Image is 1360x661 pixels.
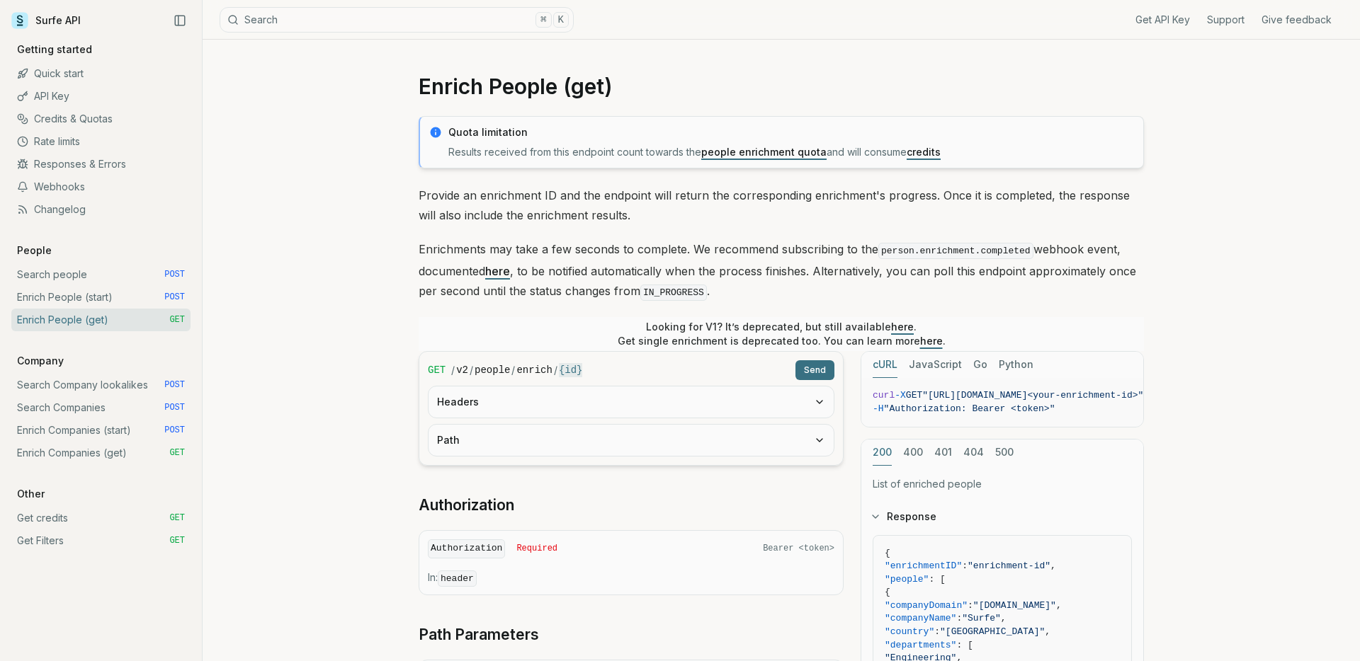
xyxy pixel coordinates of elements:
span: GET [428,363,446,377]
a: here [485,264,510,278]
span: "[URL][DOMAIN_NAME]<your-enrichment-id>" [922,390,1143,401]
span: Bearer <token> [763,543,834,554]
span: POST [164,402,185,413]
button: Collapse Sidebar [169,10,191,31]
span: "people" [885,574,929,585]
a: Get Filters GET [11,529,191,552]
p: Other [11,487,50,501]
p: In: [428,570,834,586]
span: / [511,363,515,377]
span: GET [169,512,185,524]
a: here [891,321,914,333]
code: IN_PROGRESS [640,284,707,301]
span: , [1050,561,1056,571]
span: , [1045,626,1050,637]
span: GET [169,314,185,326]
code: person.enrichment.completed [878,243,1033,259]
a: Quick start [11,62,191,85]
span: POST [164,379,185,391]
h1: Enrich People (get) [419,74,1144,99]
code: Authorization [428,539,505,558]
span: POST [164,292,185,303]
a: people enrichment quota [701,146,827,158]
p: People [11,243,57,258]
a: here [920,335,943,347]
a: Search Companies POST [11,396,191,419]
a: Get credits GET [11,507,191,529]
code: v2 [456,363,468,377]
a: Surfe API [11,10,81,31]
a: Give feedback [1262,13,1332,27]
span: : [ [956,640,973,650]
span: "enrichmentID" [885,561,962,571]
button: 404 [963,439,984,466]
a: Search people POST [11,263,191,286]
span: : [956,613,962,623]
span: "[DOMAIN_NAME]" [973,600,1056,611]
button: Go [973,352,987,378]
span: "Surfe" [962,613,1001,623]
span: POST [164,425,185,436]
button: Path [429,425,834,456]
span: "Authorization: Bearer <token>" [884,403,1055,414]
span: , [1001,613,1007,623]
span: GET [906,390,922,401]
p: Company [11,354,69,368]
span: -X [895,390,906,401]
p: Enrichments may take a few seconds to complete. We recommend subscribing to the webhook event, do... [419,239,1144,303]
span: { [885,587,890,597]
p: Quota limitation [448,125,1135,139]
span: , [1056,600,1062,611]
button: 400 [903,439,923,466]
span: : [962,561,968,571]
code: {id} [559,363,583,377]
a: Changelog [11,198,191,221]
a: Enrich People (start) POST [11,286,191,309]
span: GET [169,447,185,459]
code: enrich [516,363,552,377]
button: Send [795,360,834,380]
a: Support [1207,13,1245,27]
button: 500 [995,439,1014,466]
button: JavaScript [909,352,962,378]
span: : [968,600,973,611]
a: Rate limits [11,130,191,153]
span: "country" [885,626,934,637]
p: Getting started [11,42,98,57]
span: curl [873,390,895,401]
a: Search Company lookalikes POST [11,374,191,396]
a: Webhooks [11,176,191,198]
a: Responses & Errors [11,153,191,176]
button: Search⌘K [220,7,574,33]
button: Python [999,352,1033,378]
a: API Key [11,85,191,108]
span: / [554,363,557,377]
a: Enrich Companies (start) POST [11,419,191,442]
span: / [451,363,455,377]
p: List of enriched people [873,477,1132,491]
span: POST [164,269,185,280]
span: "companyName" [885,613,956,623]
code: people [475,363,510,377]
span: -H [873,403,884,414]
span: Required [516,543,557,554]
span: "enrichment-id" [968,561,1050,571]
a: credits [907,146,941,158]
a: Credits & Quotas [11,108,191,130]
kbd: ⌘ [535,12,551,28]
button: 401 [934,439,952,466]
button: cURL [873,352,897,378]
span: "[GEOGRAPHIC_DATA]" [940,626,1045,637]
p: Results received from this endpoint count towards the and will consume [448,145,1135,159]
span: : [934,626,940,637]
span: : [ [929,574,945,585]
p: Looking for V1? It’s deprecated, but still available . Get single enrichment is deprecated too. Y... [618,320,946,348]
a: Enrich Companies (get) GET [11,442,191,464]
button: Headers [429,386,834,418]
span: { [885,548,890,558]
kbd: K [553,12,569,28]
a: Get API Key [1135,13,1190,27]
a: Path Parameters [419,625,539,645]
span: GET [169,535,185,546]
button: Response [861,498,1143,535]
